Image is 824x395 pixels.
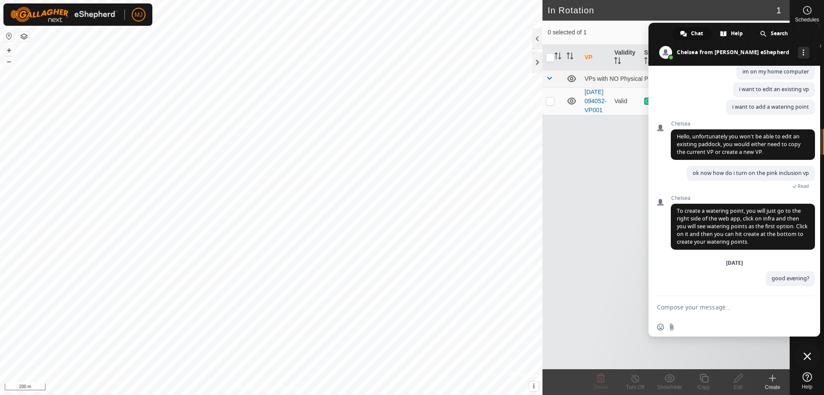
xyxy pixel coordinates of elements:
[611,45,640,70] th: Validity
[677,207,808,245] span: To create a watering point, you will just go to the right side of the web app, click on infra and...
[671,195,815,201] span: Chelsea
[790,369,824,393] a: Help
[10,7,118,22] img: Gallagher Logo
[652,383,687,391] div: Show/Hide
[673,27,712,40] div: Chat
[677,133,800,156] span: Hello, unfortunately you won't be able to edit an existing paddock, you would either need to copy...
[4,45,14,55] button: +
[4,56,14,67] button: –
[668,324,675,331] span: Send a file
[798,183,809,189] span: Read
[755,383,790,391] div: Create
[237,384,270,392] a: Privacy Policy
[726,260,743,266] div: [DATE]
[644,58,651,65] p-sorticon: Activate to sort
[712,27,751,40] div: Help
[657,303,793,311] textarea: Compose your message...
[4,31,14,41] button: Reset Map
[795,17,819,22] span: Schedules
[135,10,143,19] span: MJ
[641,45,670,70] th: Status
[566,54,573,61] p-sorticon: Activate to sort
[280,384,305,392] a: Contact Us
[802,384,812,389] span: Help
[533,383,535,390] span: i
[693,169,809,177] span: ok now how do i turn on the pink inclusion vp
[611,87,640,115] td: Valid
[548,5,776,15] h2: In Rotation
[618,383,652,391] div: Turn Off
[554,54,561,61] p-sorticon: Activate to sort
[772,275,809,282] span: good evening?
[739,86,809,93] span: i want to edit an existing vp
[732,103,809,110] span: i want to add a watering point
[798,47,809,58] div: More channels
[529,382,539,391] button: i
[614,58,621,65] p-sorticon: Activate to sort
[721,383,755,391] div: Edit
[794,343,820,369] div: Close chat
[771,27,788,40] span: Search
[752,27,797,40] div: Search
[581,45,611,70] th: VP
[776,4,781,17] span: 1
[671,121,815,127] span: Chelsea
[742,68,809,75] span: im on my home computer
[644,98,654,105] span: ON
[548,28,664,37] span: 0 selected of 1
[687,383,721,391] div: Copy
[19,31,29,42] button: Map Layers
[657,324,664,331] span: Insert an emoji
[594,384,609,390] span: Delete
[585,75,786,82] div: VPs with NO Physical Paddock
[585,89,606,113] a: [DATE] 094052-VP001
[731,27,743,40] span: Help
[691,27,703,40] span: Chat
